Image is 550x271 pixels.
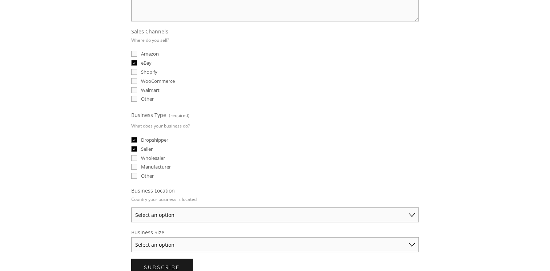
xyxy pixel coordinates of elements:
[141,87,160,93] span: Walmart
[144,264,180,271] span: Subscribe
[131,164,137,170] input: Manufacturer
[131,121,190,131] p: What does your business do?
[141,60,152,66] span: eBay
[131,28,168,35] span: Sales Channels
[131,51,137,57] input: Amazon
[141,146,153,152] span: Seller
[131,187,175,194] span: Business Location
[141,137,168,143] span: Dropshipper
[131,146,137,152] input: Seller
[141,69,157,75] span: Shopify
[131,155,137,161] input: Wholesaler
[131,96,137,102] input: Other
[131,229,164,236] span: Business Size
[141,173,154,179] span: Other
[141,163,171,170] span: Manufacturer
[131,69,137,75] input: Shopify
[169,110,189,121] span: (required)
[131,87,137,93] input: Walmart
[141,50,159,57] span: Amazon
[131,78,137,84] input: WooCommerce
[131,35,169,45] p: Where do you sell?
[131,173,137,179] input: Other
[131,60,137,66] input: eBay
[141,78,175,84] span: WooCommerce
[141,96,154,102] span: Other
[131,207,419,222] select: Business Location
[141,155,165,161] span: Wholesaler
[131,237,419,252] select: Business Size
[131,137,137,143] input: Dropshipper
[131,194,197,205] p: Country your business is located
[131,112,166,118] span: Business Type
